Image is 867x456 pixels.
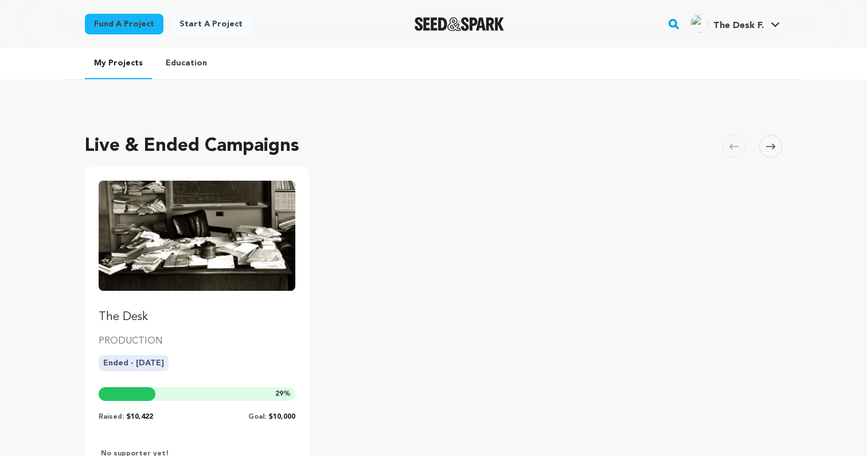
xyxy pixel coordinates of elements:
[99,414,124,420] span: Raised:
[126,414,153,420] span: $10,422
[170,14,252,34] a: Start a project
[248,414,266,420] span: Goal:
[85,132,299,160] h2: Live & Ended Campaigns
[690,14,709,33] img: ACg8ocKsWkWzzvf39YjA1cd1WcUyYALmm-DEnA4YrNExOttlqTxg1g=s96-c
[157,48,216,78] a: Education
[275,389,291,399] span: %
[275,391,283,397] span: 29
[99,181,295,325] a: Fund The Desk
[85,14,163,34] a: Fund a project
[85,48,152,79] a: My Projects
[713,21,764,30] span: The Desk F.
[99,355,169,371] p: Ended - [DATE]
[690,14,764,33] div: The Desk F.'s Profile
[415,17,505,31] a: Seed&Spark Homepage
[99,309,295,325] p: The Desk
[99,334,295,348] p: PRODUCTION
[688,12,782,33] a: The Desk F.'s Profile
[415,17,505,31] img: Seed&Spark Logo Dark Mode
[268,414,295,420] span: $10,000
[688,12,782,36] span: The Desk F.'s Profile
